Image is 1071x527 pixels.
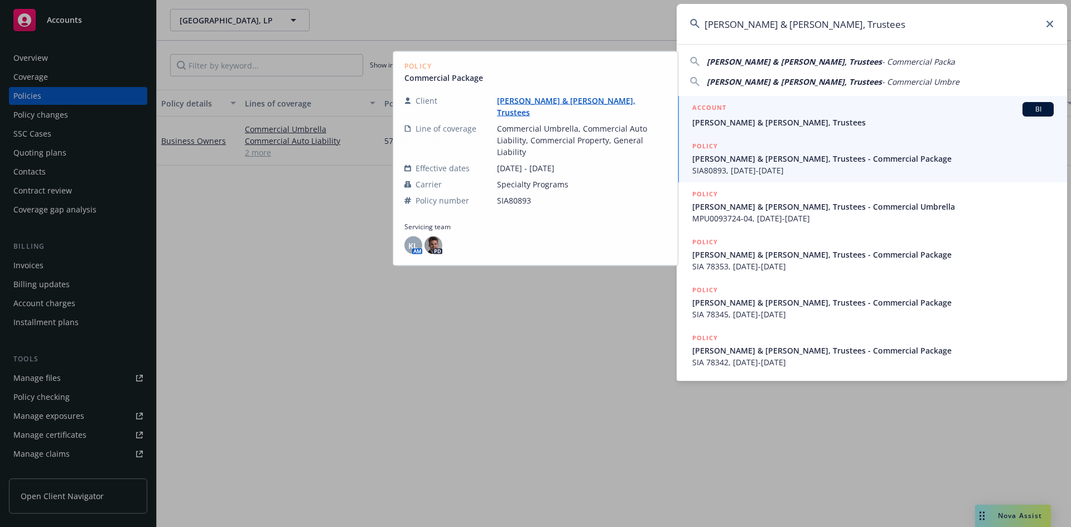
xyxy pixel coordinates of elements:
[677,134,1067,182] a: POLICY[PERSON_NAME] & [PERSON_NAME], Trustees - Commercial PackageSIA80893, [DATE]-[DATE]
[692,249,1054,260] span: [PERSON_NAME] & [PERSON_NAME], Trustees - Commercial Package
[692,297,1054,308] span: [PERSON_NAME] & [PERSON_NAME], Trustees - Commercial Package
[677,230,1067,278] a: POLICY[PERSON_NAME] & [PERSON_NAME], Trustees - Commercial PackageSIA 78353, [DATE]-[DATE]
[882,56,955,67] span: - Commercial Packa
[692,356,1054,368] span: SIA 78342, [DATE]-[DATE]
[707,56,882,67] span: [PERSON_NAME] & [PERSON_NAME], Trustees
[1027,104,1049,114] span: BI
[882,76,959,87] span: - Commercial Umbre
[692,201,1054,212] span: [PERSON_NAME] & [PERSON_NAME], Trustees - Commercial Umbrella
[677,96,1067,134] a: ACCOUNTBI[PERSON_NAME] & [PERSON_NAME], Trustees
[692,345,1054,356] span: [PERSON_NAME] & [PERSON_NAME], Trustees - Commercial Package
[692,165,1054,176] span: SIA80893, [DATE]-[DATE]
[692,332,718,344] h5: POLICY
[677,4,1067,44] input: Search...
[692,117,1054,128] span: [PERSON_NAME] & [PERSON_NAME], Trustees
[692,284,718,296] h5: POLICY
[677,182,1067,230] a: POLICY[PERSON_NAME] & [PERSON_NAME], Trustees - Commercial UmbrellaMPU0093724-04, [DATE]-[DATE]
[692,236,718,248] h5: POLICY
[692,102,726,115] h5: ACCOUNT
[677,326,1067,374] a: POLICY[PERSON_NAME] & [PERSON_NAME], Trustees - Commercial PackageSIA 78342, [DATE]-[DATE]
[692,153,1054,165] span: [PERSON_NAME] & [PERSON_NAME], Trustees - Commercial Package
[692,141,718,152] h5: POLICY
[692,212,1054,224] span: MPU0093724-04, [DATE]-[DATE]
[677,278,1067,326] a: POLICY[PERSON_NAME] & [PERSON_NAME], Trustees - Commercial PackageSIA 78345, [DATE]-[DATE]
[692,260,1054,272] span: SIA 78353, [DATE]-[DATE]
[692,308,1054,320] span: SIA 78345, [DATE]-[DATE]
[692,188,718,200] h5: POLICY
[707,76,882,87] span: [PERSON_NAME] & [PERSON_NAME], Trustees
